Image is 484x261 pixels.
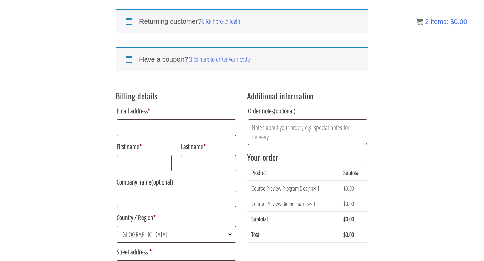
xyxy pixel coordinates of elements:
[339,165,368,180] th: Subtotal
[117,226,236,242] span: Denmark
[425,18,429,25] span: 2
[431,18,448,25] span: items:
[274,106,296,115] span: (optional)
[343,215,346,223] span: $
[117,245,236,259] label: Street address
[450,18,467,25] bdi: 0.00
[117,175,236,189] label: Company name
[450,18,454,25] span: $
[309,200,316,208] strong: × 1
[202,17,240,26] a: Click here to login
[343,200,354,208] bdi: 0.00
[247,211,339,227] th: Subtotal
[343,230,346,239] span: $
[343,215,354,223] bdi: 0.00
[151,177,173,187] span: (optional)
[116,91,237,100] h3: Billing details
[247,165,339,180] th: Product
[343,184,354,192] bdi: 0.00
[248,104,367,118] label: Order notes
[343,200,346,208] span: $
[343,184,346,192] span: $
[181,140,236,153] label: Last name
[188,55,250,64] a: Click here to enter your code
[416,18,423,25] img: icon11.png
[117,140,172,153] label: First name
[116,47,368,71] div: Have a coupon?
[247,91,368,100] h3: Additional information
[247,196,339,211] td: Course Preview Biomechanics
[416,18,467,25] a: 2 items: $0.00
[117,211,236,224] label: Country / Region
[313,184,320,192] strong: × 1
[117,104,236,118] label: Email address
[247,153,368,161] h3: Your order
[117,226,236,243] span: Country / Region
[247,227,339,242] th: Total
[343,230,354,239] bdi: 0.00
[247,180,339,196] td: Course Preview Program Design
[116,9,368,33] div: Returning customer?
